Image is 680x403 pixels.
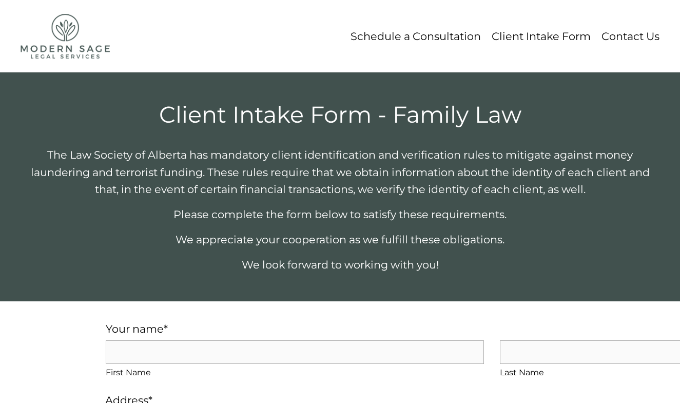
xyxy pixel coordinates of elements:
[21,256,660,273] p: We look forward to working with you!
[21,146,660,198] p: The Law Society of Alberta has mandatory client identification and verification rules to mitigate...
[106,366,484,379] span: First Name
[601,27,659,46] a: Contact Us
[492,27,591,46] a: Client Intake Form
[351,27,481,46] a: Schedule a Consultation
[106,340,484,364] input: First Name
[21,231,660,248] p: We appreciate your cooperation as we fulfill these obligations.
[21,100,660,130] h2: Client Intake Form - Family Law
[106,320,168,337] legend: Your name
[21,206,660,223] p: Please complete the form below to satisfy these requirements.
[21,14,110,59] img: Modern Sage Legal Services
